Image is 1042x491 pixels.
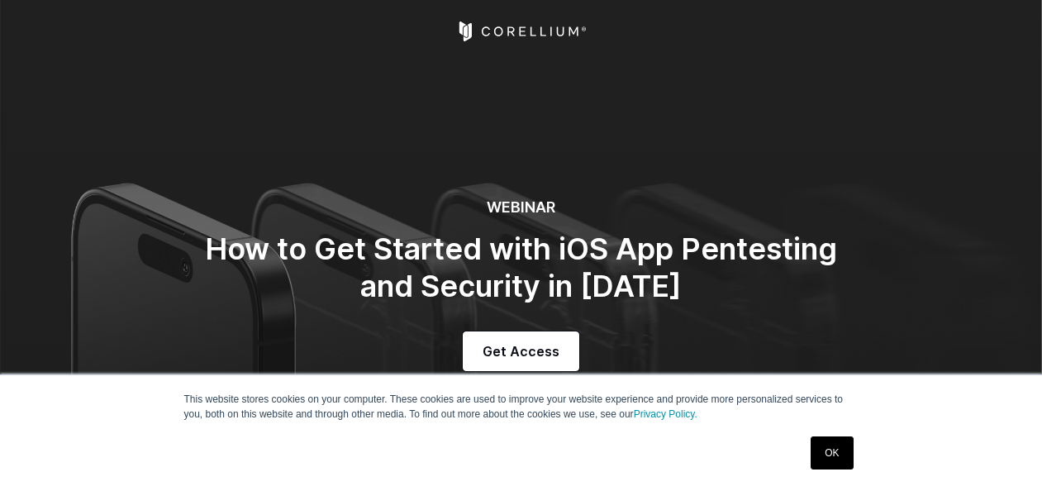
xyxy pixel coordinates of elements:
[483,341,559,361] span: Get Access
[184,392,859,422] p: This website stores cookies on your computer. These cookies are used to improve your website expe...
[634,408,697,420] a: Privacy Policy.
[463,331,579,371] a: Get Access
[191,198,852,217] h6: WEBINAR
[811,436,853,470] a: OK
[455,21,587,41] a: Corellium Home
[191,231,852,305] h2: How to Get Started with iOS App Pentesting and Security in [DATE]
